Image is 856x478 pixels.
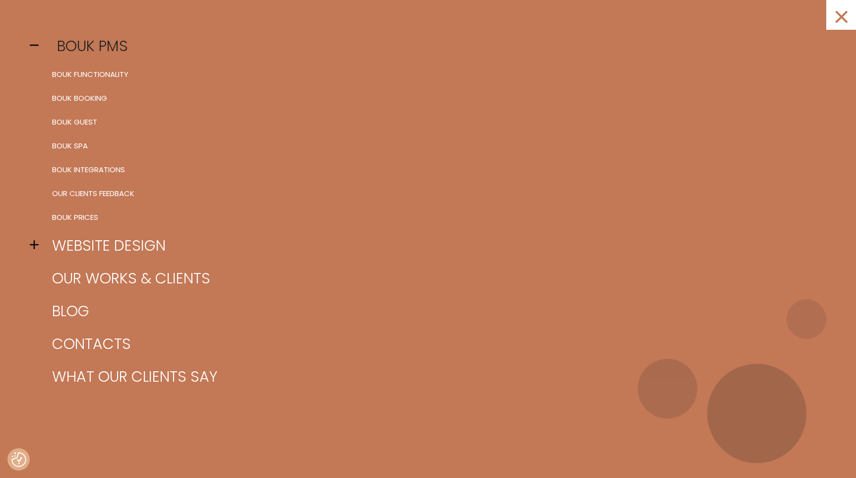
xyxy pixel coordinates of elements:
a: BOUK Integrations [45,158,826,182]
a: Blog [45,295,826,328]
a: BOUK Booking [45,86,826,110]
a: Our clients feedback [45,182,826,205]
a: BOUK PMS [50,30,831,63]
a: BOUK Prices [45,205,826,229]
a: Contacts [45,328,826,360]
img: Revisit consent button [11,452,26,467]
a: BOUK Guest [45,110,826,134]
a: BOUK Functionality [45,63,826,86]
a: BOUK SPA [45,134,826,158]
a: What our clients say [45,360,826,393]
a: Our works & clients [45,262,826,295]
button: Consent Preferences [11,452,26,467]
a: Website design [45,229,826,262]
